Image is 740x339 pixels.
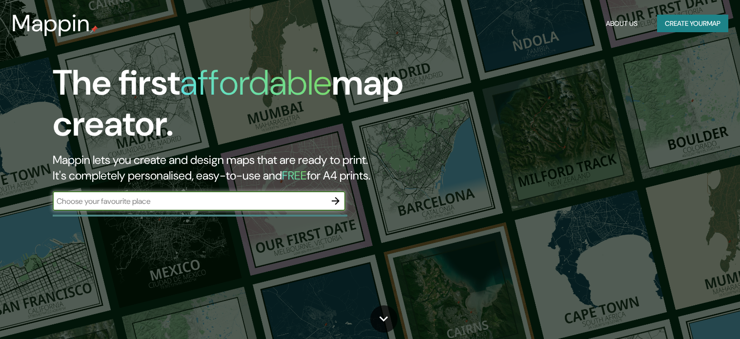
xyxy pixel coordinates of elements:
h1: affordable [180,60,332,105]
button: Create yourmap [657,15,728,33]
h5: FREE [282,168,307,183]
h3: Mappin [12,10,90,37]
input: Choose your favourite place [53,196,326,207]
img: mappin-pin [90,25,98,33]
button: About Us [602,15,641,33]
h1: The first map creator. [53,62,423,152]
h2: Mappin lets you create and design maps that are ready to print. It's completely personalised, eas... [53,152,423,183]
